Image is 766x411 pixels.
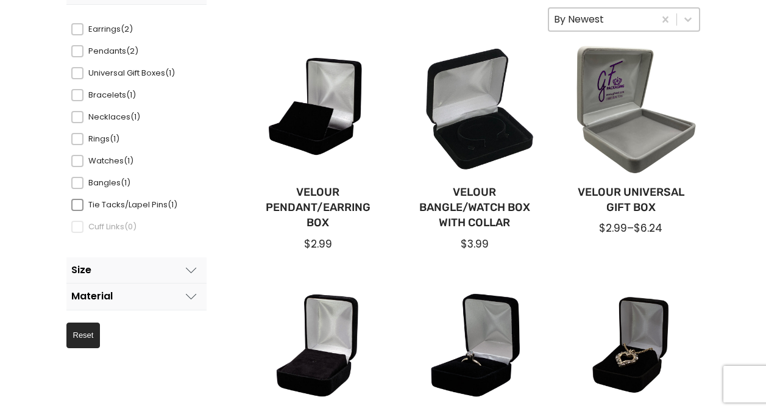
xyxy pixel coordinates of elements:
button: Toggle List [677,9,699,30]
div: Size [71,265,91,276]
span: Tie Tacks/Lapel Pins [83,199,177,211]
span: Necklaces [83,111,177,123]
button: Size [66,257,207,284]
div: Watches(1) [71,155,177,167]
span: (2) [121,23,133,35]
span: Earrings [83,23,177,35]
span: Universal Gift Boxes [83,67,177,79]
span: (1) [110,133,119,145]
span: Watches [83,155,177,167]
div: Material [71,291,113,302]
div: Necklaces(1) [71,111,177,123]
a: Velour Universal Gift Box [572,185,690,215]
div: $3.99 [416,237,533,251]
span: (1) [168,199,177,210]
a: Velour Pendant/Earring Box [260,185,377,231]
span: (1) [126,89,136,101]
span: $6.24 [634,221,662,235]
div: Earrings(2) [71,23,177,35]
span: (2) [126,45,138,57]
div: – [572,221,690,235]
button: Reset [66,323,101,348]
span: (1) [165,67,175,79]
span: Rings [83,133,177,145]
div: $2.99 [260,237,377,251]
div: Tie Tacks/Lapel Pins(1) [71,199,177,211]
div: Rings(1) [71,133,177,145]
div: Cuff Links(0) [71,221,177,233]
span: (1) [121,177,130,188]
span: Pendants [83,45,177,57]
span: (1) [130,111,140,123]
span: (1) [124,155,133,166]
div: Universal Gift Boxes(1) [71,67,177,79]
span: Bracelets [83,89,177,101]
a: Velour Bangle/Watch Box with Collar [416,185,533,231]
span: $2.99 [599,221,627,235]
span: Bangles [83,177,177,189]
div: Bangles(1) [71,177,177,189]
div: Pendants(2) [71,45,177,57]
button: Material [66,284,207,310]
div: Bracelets(1) [71,89,177,101]
button: Clear [654,9,676,30]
